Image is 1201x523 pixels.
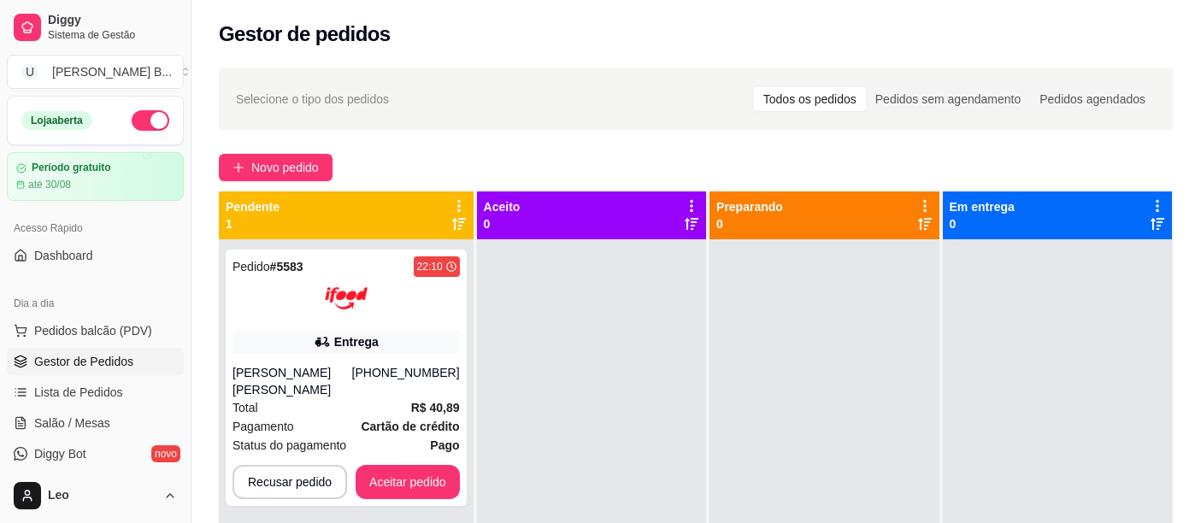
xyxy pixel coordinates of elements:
[866,87,1030,111] div: Pedidos sem agendamento
[132,110,169,131] button: Alterar Status
[34,322,152,339] span: Pedidos balcão (PDV)
[1030,87,1155,111] div: Pedidos agendados
[356,465,460,499] button: Aceitar pedido
[34,445,86,462] span: Diggy Bot
[7,55,184,89] button: Select a team
[233,398,258,417] span: Total
[34,384,123,401] span: Lista de Pedidos
[233,465,347,499] button: Recusar pedido
[334,333,379,350] div: Entrega
[352,364,460,398] div: [PHONE_NUMBER]
[34,353,133,370] span: Gestor de Pedidos
[48,488,156,503] span: Leo
[361,420,459,433] strong: Cartão de crédito
[716,198,783,215] p: Preparando
[48,28,177,42] span: Sistema de Gestão
[716,215,783,232] p: 0
[219,21,391,48] h2: Gestor de pedidos
[325,277,368,320] img: ifood
[7,440,184,467] a: Diggy Botnovo
[48,13,177,28] span: Diggy
[7,317,184,344] button: Pedidos balcão (PDV)
[32,162,111,174] article: Período gratuito
[7,290,184,317] div: Dia a dia
[233,260,270,273] span: Pedido
[28,178,71,191] article: até 30/08
[233,162,244,173] span: plus
[7,214,184,242] div: Acesso Rápido
[950,198,1015,215] p: Em entrega
[754,87,866,111] div: Todos os pedidos
[251,158,319,177] span: Novo pedido
[52,63,172,80] div: [PERSON_NAME] B ...
[7,409,184,437] a: Salão / Mesas
[270,260,303,273] strong: # 5583
[21,111,92,130] div: Loja aberta
[7,379,184,406] a: Lista de Pedidos
[226,215,280,232] p: 1
[484,215,521,232] p: 0
[233,436,346,455] span: Status do pagamento
[950,215,1015,232] p: 0
[21,63,38,80] span: U
[219,154,333,181] button: Novo pedido
[34,414,110,432] span: Salão / Mesas
[7,7,184,48] a: DiggySistema de Gestão
[417,260,443,273] div: 22:10
[233,417,294,436] span: Pagamento
[236,90,389,109] span: Selecione o tipo dos pedidos
[7,348,184,375] a: Gestor de Pedidos
[430,438,459,452] strong: Pago
[484,198,521,215] p: Aceito
[7,475,184,516] button: Leo
[233,364,352,398] div: [PERSON_NAME] [PERSON_NAME]
[7,242,184,269] a: Dashboard
[34,247,93,264] span: Dashboard
[226,198,280,215] p: Pendente
[411,401,460,414] strong: R$ 40,89
[7,152,184,201] a: Período gratuitoaté 30/08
